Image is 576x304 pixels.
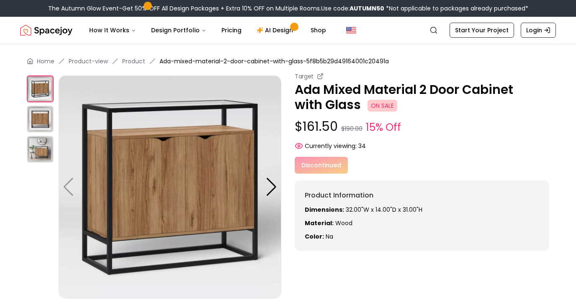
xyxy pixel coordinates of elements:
strong: Dimensions: [305,205,344,214]
button: How It Works [82,22,143,39]
button: Design Portfolio [144,22,213,39]
a: Product-view [69,57,108,65]
p: $161.50 [295,119,549,135]
strong: Color: [305,232,324,241]
img: United States [346,25,356,35]
a: Pricing [215,22,248,39]
span: 34 [358,142,366,150]
b: AUTUMN50 [350,4,384,13]
img: https://storage.googleapis.com/spacejoy-main/assets/5f8b5b29d49164001c20491a/product_1_1ld89m80k6d5 [27,106,54,133]
nav: Global [20,17,556,44]
a: Product [122,57,145,65]
nav: Main [82,22,333,39]
strong: Material: [305,219,334,227]
span: Currently viewing: [305,142,357,150]
p: Ada Mixed Material 2 Door Cabinet with Glass [295,82,549,112]
img: https://storage.googleapis.com/spacejoy-main/assets/5f8b5b29d49164001c20491a/product_2_76998f1oo0hi [27,136,54,163]
a: Shop [304,22,333,39]
a: Home [37,57,54,65]
a: Spacejoy [20,22,72,39]
small: Target [295,72,314,81]
img: Spacejoy Logo [20,22,72,39]
a: Login [521,23,556,38]
small: $190.00 [341,125,363,133]
span: Ada-mixed-material-2-door-cabinet-with-glass-5f8b5b29d49164001c20491a [159,57,389,65]
span: *Not applicable to packages already purchased* [384,4,528,13]
span: ON SALE [368,100,397,112]
span: na [326,232,333,241]
span: Use code: [321,4,384,13]
p: 32.00"W x 14.00"D x 31.00"H [305,205,539,214]
a: AI Design [250,22,302,39]
img: https://storage.googleapis.com/spacejoy-main/assets/5f8b5b29d49164001c20491a/product_0_amn452d9jaog [27,75,54,102]
div: The Autumn Glow Event-Get 50% OFF All Design Packages + Extra 10% OFF on Multiple Rooms. [48,4,528,13]
nav: breadcrumb [27,57,549,65]
img: https://storage.googleapis.com/spacejoy-main/assets/5f8b5b29d49164001c20491a/product_0_amn452d9jaog [59,75,281,299]
small: 15% Off [366,120,401,135]
span: Wood [335,219,352,227]
a: Start Your Project [450,23,514,38]
h6: Product Information [305,190,539,200]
